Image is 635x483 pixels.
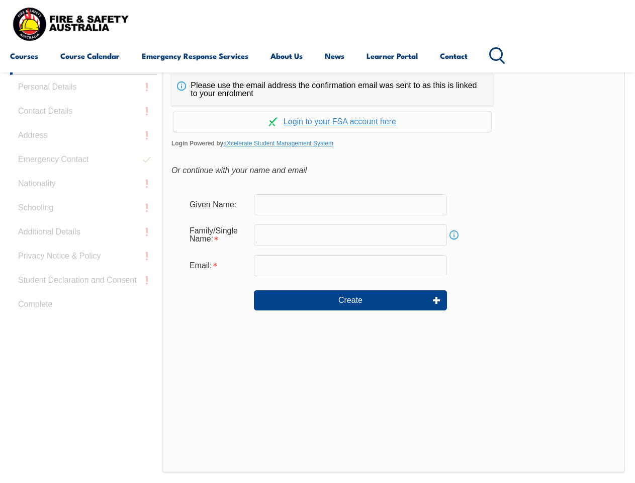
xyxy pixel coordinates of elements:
a: About Us [270,44,303,68]
button: Create [254,290,447,310]
a: Emergency Response Services [142,44,248,68]
a: News [325,44,344,68]
a: Learner Portal [367,44,418,68]
div: Please use the email address the confirmation email was sent to as this is linked to your enrolment [171,73,493,106]
div: Or continue with your name and email [171,163,616,178]
div: Family/Single Name is required. [182,221,254,249]
a: aXcelerate Student Management System [223,140,333,147]
div: Given Name: [182,195,254,214]
span: Login Powered by [171,136,616,151]
img: Log in withaxcelerate [268,117,278,126]
div: Email is required. [182,256,254,275]
a: Info [447,228,461,242]
a: Contact [440,44,468,68]
a: Course Calendar [60,44,120,68]
a: Courses [10,44,38,68]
